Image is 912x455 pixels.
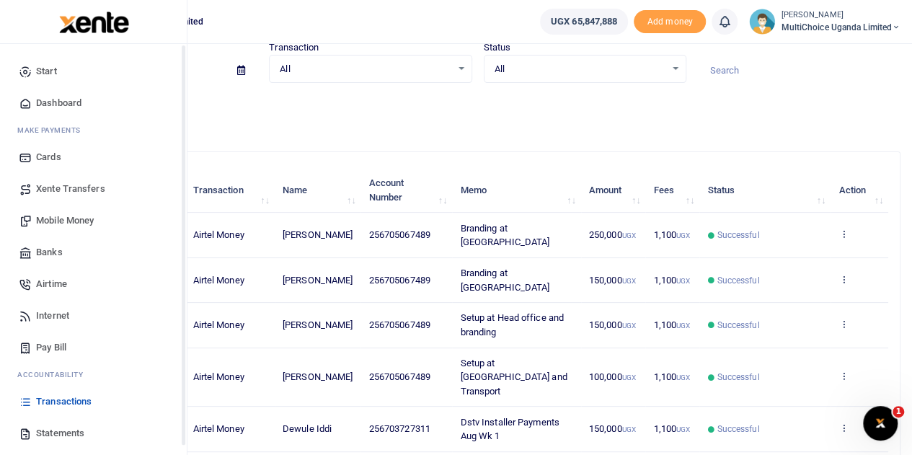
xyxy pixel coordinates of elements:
[634,15,706,26] a: Add money
[360,168,452,213] th: Account Number: activate to sort column ascending
[717,274,759,287] span: Successful
[280,62,451,76] span: All
[12,205,175,237] a: Mobile Money
[369,275,430,286] span: 256705067489
[460,223,549,248] span: Branding at [GEOGRAPHIC_DATA]
[781,9,900,22] small: [PERSON_NAME]
[12,268,175,300] a: Airtime
[12,237,175,268] a: Banks
[36,340,66,355] span: Pay Bill
[676,322,690,330] small: UGX
[534,9,634,35] li: Wallet ballance
[893,406,904,418] span: 1
[634,10,706,34] li: Toup your wallet
[460,358,567,397] span: Setup at [GEOGRAPHIC_DATA] and Transport
[36,96,81,110] span: Dashboard
[12,119,175,141] li: M
[59,12,129,33] img: logo-large
[653,275,690,286] span: 1,100
[12,173,175,205] a: Xente Transfers
[653,423,690,434] span: 1,100
[55,100,900,115] p: Download
[192,275,244,286] span: Airtel Money
[12,56,175,87] a: Start
[717,319,759,332] span: Successful
[12,363,175,386] li: Ac
[275,168,361,213] th: Name: activate to sort column ascending
[12,300,175,332] a: Internet
[25,125,81,136] span: ake Payments
[283,229,353,240] span: [PERSON_NAME]
[645,168,699,213] th: Fees: activate to sort column ascending
[540,9,628,35] a: UGX 65,847,888
[369,423,430,434] span: 256703727311
[781,21,900,34] span: MultiChoice Uganda Limited
[36,309,69,323] span: Internet
[58,16,129,27] a: logo-small logo-large logo-large
[36,213,94,228] span: Mobile Money
[269,40,319,55] label: Transaction
[369,229,430,240] span: 256705067489
[653,229,690,240] span: 1,100
[717,423,759,436] span: Successful
[12,87,175,119] a: Dashboard
[581,168,646,213] th: Amount: activate to sort column ascending
[589,229,636,240] span: 250,000
[460,268,549,293] span: Branding at [GEOGRAPHIC_DATA]
[192,423,244,434] span: Airtel Money
[283,319,353,330] span: [PERSON_NAME]
[653,319,690,330] span: 1,100
[863,406,898,441] iframe: Intercom live chat
[452,168,580,213] th: Memo: activate to sort column ascending
[484,40,511,55] label: Status
[192,229,244,240] span: Airtel Money
[551,14,617,29] span: UGX 65,847,888
[283,423,332,434] span: Dewule Iddi
[589,275,636,286] span: 150,000
[698,58,900,83] input: Search
[831,168,888,213] th: Action: activate to sort column ascending
[634,10,706,34] span: Add money
[12,332,175,363] a: Pay Bill
[621,322,635,330] small: UGX
[621,231,635,239] small: UGX
[676,231,690,239] small: UGX
[460,312,563,337] span: Setup at Head office and branding
[676,374,690,381] small: UGX
[12,386,175,418] a: Transactions
[621,374,635,381] small: UGX
[460,417,559,442] span: Dstv Installer Payments Aug Wk 1
[36,277,67,291] span: Airtime
[369,319,430,330] span: 256705067489
[621,277,635,285] small: UGX
[749,9,775,35] img: profile-user
[653,371,690,382] span: 1,100
[717,371,759,384] span: Successful
[36,182,105,196] span: Xente Transfers
[369,371,430,382] span: 256705067489
[717,229,759,242] span: Successful
[192,371,244,382] span: Airtel Money
[36,394,92,409] span: Transactions
[36,245,63,260] span: Banks
[699,168,831,213] th: Status: activate to sort column ascending
[676,425,690,433] small: UGX
[28,369,83,380] span: countability
[12,418,175,449] a: Statements
[589,319,636,330] span: 150,000
[185,168,274,213] th: Transaction: activate to sort column ascending
[676,277,690,285] small: UGX
[283,371,353,382] span: [PERSON_NAME]
[495,62,665,76] span: All
[589,423,636,434] span: 150,000
[192,319,244,330] span: Airtel Money
[36,64,57,79] span: Start
[36,150,61,164] span: Cards
[283,275,353,286] span: [PERSON_NAME]
[12,141,175,173] a: Cards
[589,371,636,382] span: 100,000
[36,426,84,441] span: Statements
[621,425,635,433] small: UGX
[749,9,900,35] a: profile-user [PERSON_NAME] MultiChoice Uganda Limited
